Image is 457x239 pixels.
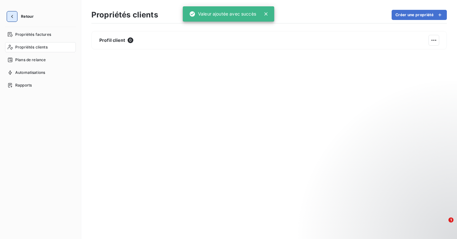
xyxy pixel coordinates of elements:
a: Plans de relance [5,55,76,65]
span: Propriétés clients [15,44,48,50]
iframe: Intercom notifications message [330,178,457,222]
h3: Propriétés clients [91,9,158,21]
div: Valeur ajoutée avec succès [189,8,256,20]
span: Automatisations [15,70,45,75]
span: Profil client [99,37,125,43]
button: Créer une propriété [392,10,447,20]
span: Plans de relance [15,57,46,63]
a: Rapports [5,80,76,90]
a: Automatisations [5,68,76,78]
button: Retour [5,11,39,22]
span: Propriétés factures [15,32,51,37]
span: 0 [128,37,133,43]
a: Propriétés clients [5,42,76,52]
a: Propriétés factures [5,29,76,40]
span: Retour [21,15,34,18]
span: 1 [448,217,454,223]
span: Rapports [15,82,32,88]
iframe: Intercom live chat [435,217,451,233]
